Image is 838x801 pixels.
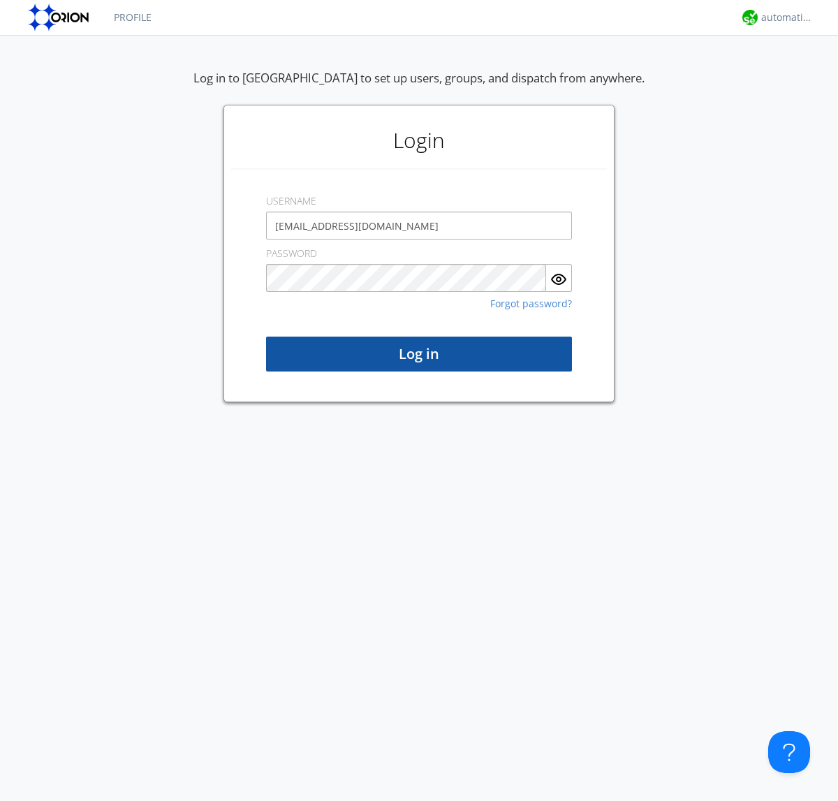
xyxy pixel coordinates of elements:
input: Password [266,264,546,292]
button: Show Password [546,264,572,292]
img: d2d01cd9b4174d08988066c6d424eccd [742,10,758,25]
img: orion-labs-logo.svg [28,3,93,31]
iframe: Toggle Customer Support [768,731,810,773]
div: automation+atlas [761,10,814,24]
label: USERNAME [266,194,316,208]
h1: Login [231,112,607,168]
label: PASSWORD [266,247,317,260]
div: Log in to [GEOGRAPHIC_DATA] to set up users, groups, and dispatch from anywhere. [193,70,645,105]
a: Forgot password? [490,299,572,309]
button: Log in [266,337,572,372]
img: eye.svg [550,271,567,288]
